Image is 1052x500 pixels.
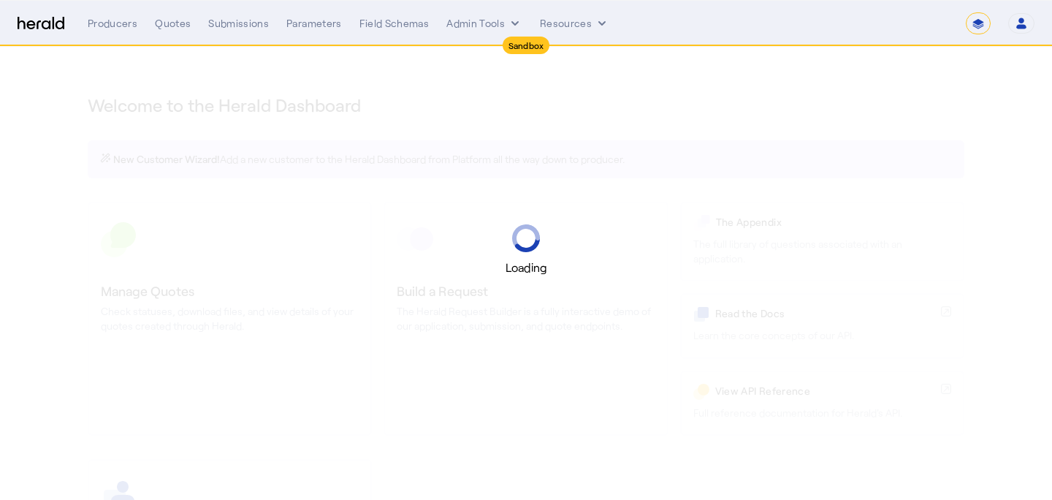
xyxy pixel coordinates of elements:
div: Field Schemas [359,16,430,31]
div: Parameters [286,16,342,31]
div: Producers [88,16,137,31]
div: Submissions [208,16,269,31]
img: Herald Logo [18,17,64,31]
div: Sandbox [503,37,550,54]
button: Resources dropdown menu [540,16,609,31]
div: Quotes [155,16,191,31]
button: internal dropdown menu [446,16,522,31]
